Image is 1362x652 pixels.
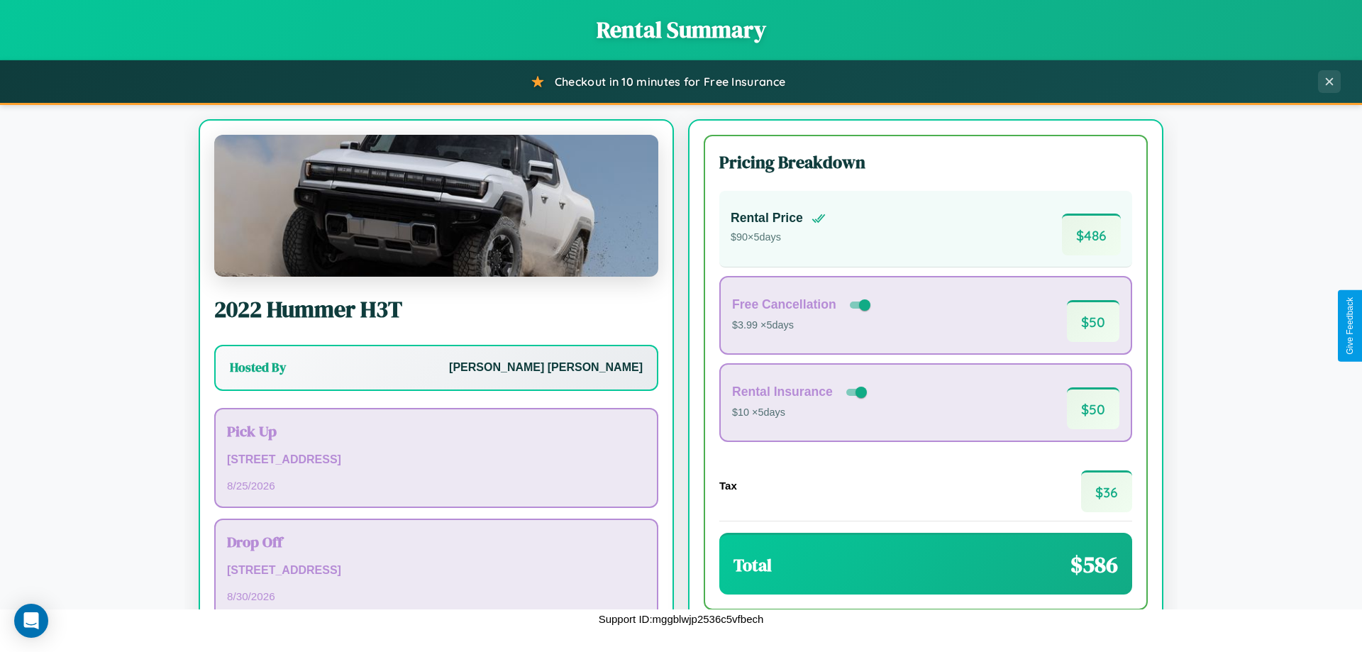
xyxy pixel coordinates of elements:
p: [PERSON_NAME] [PERSON_NAME] [449,358,643,378]
h2: 2022 Hummer H3T [214,294,658,325]
span: $ 50 [1067,387,1119,429]
p: [STREET_ADDRESS] [227,560,646,581]
span: $ 586 [1070,549,1118,580]
h3: Pick Up [227,421,646,441]
p: 8 / 30 / 2026 [227,587,646,606]
p: [STREET_ADDRESS] [227,450,646,470]
h3: Total [733,553,772,577]
h3: Pricing Breakdown [719,150,1132,174]
p: $3.99 × 5 days [732,316,873,335]
span: Checkout in 10 minutes for Free Insurance [555,74,785,89]
span: $ 486 [1062,214,1121,255]
div: Give Feedback [1345,297,1355,355]
div: Open Intercom Messenger [14,604,48,638]
span: $ 36 [1081,470,1132,512]
p: Support ID: mggblwjp2536c5vfbech [599,609,764,629]
h3: Drop Off [227,531,646,552]
p: 8 / 25 / 2026 [227,476,646,495]
span: $ 50 [1067,300,1119,342]
h4: Rental Insurance [732,385,833,399]
p: $10 × 5 days [732,404,870,422]
img: Hummer H3T [214,135,658,277]
h4: Free Cancellation [732,297,836,312]
h3: Hosted By [230,359,286,376]
p: $ 90 × 5 days [731,228,826,247]
h4: Rental Price [731,211,803,226]
h4: Tax [719,480,737,492]
h1: Rental Summary [14,14,1348,45]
